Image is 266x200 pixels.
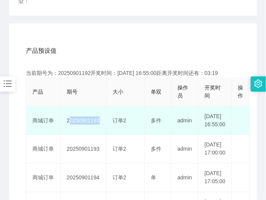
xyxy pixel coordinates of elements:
td: admin [171,164,198,192]
span: 单双 [151,89,161,95]
span: 操作员 [177,85,188,99]
span: 订单2 [113,146,126,152]
td: [DATE] 17:05:00 [198,164,232,192]
td: 商城订单 [26,135,61,164]
td: [DATE] 17:00:00 [198,135,232,164]
span: 多件 [151,117,161,124]
span: 产品预设值 [26,46,56,55]
span: 产品 [32,89,43,95]
span: 操作 [238,85,243,99]
i: 图标: bars [3,79,13,89]
i: 图标: setting [254,80,263,88]
td: admin [171,135,198,164]
td: 商城订单 [26,106,61,135]
td: [DATE] 16:55:00 [198,106,232,135]
span: 订单2 [113,117,126,124]
td: 20250901193 [61,135,106,164]
span: 多件 [151,146,161,152]
td: 20250901194 [61,164,106,192]
td: 商城订单 [26,164,61,192]
span: 单 [151,175,156,181]
span: 开奖时间 [205,85,221,99]
span: 期号 [67,89,77,95]
div: 当前期号为：20250901192开奖时间：[DATE] 16:55:00距离开奖时间还有：03:19 [26,69,240,77]
td: 20250901192 [61,106,106,135]
td: admin [171,106,198,135]
span: 订单2 [113,175,126,181]
span: 大小 [113,89,123,95]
